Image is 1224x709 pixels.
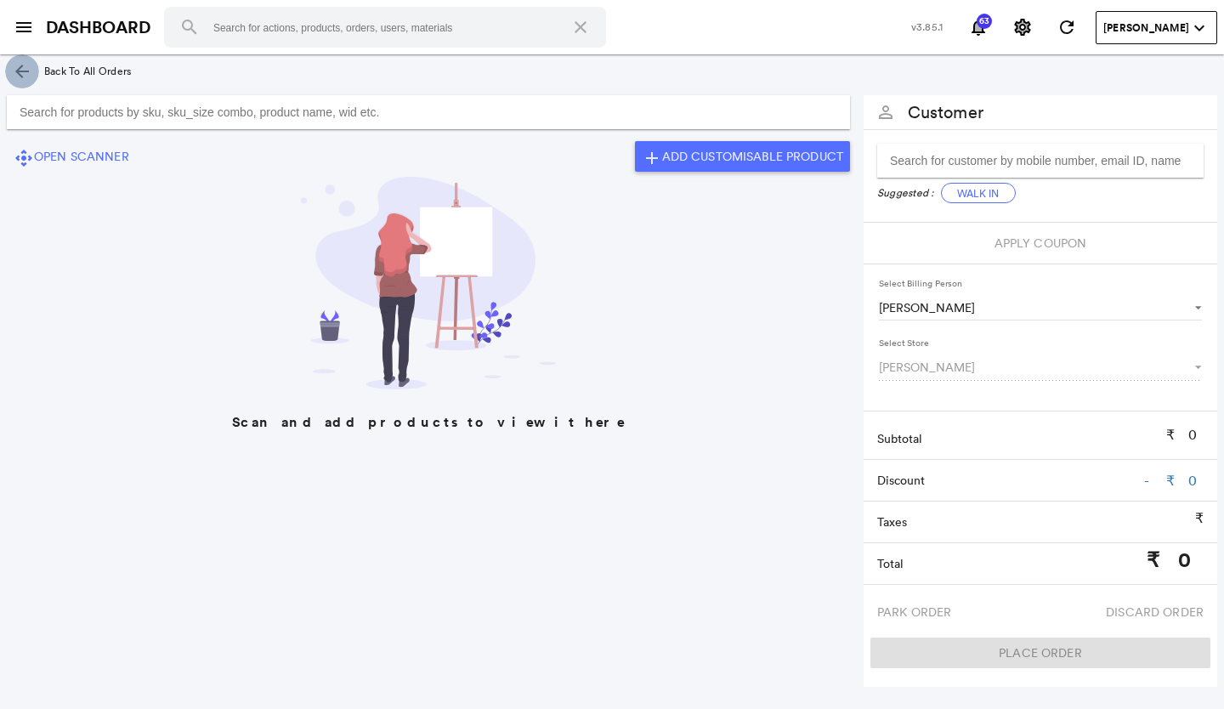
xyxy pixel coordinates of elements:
[164,7,606,48] input: Search for actions, products, orders, users, materials
[1166,425,1204,445] p: ₹ 0
[1057,17,1077,37] md-icon: refresh
[877,555,1147,572] p: Total
[877,185,934,200] i: Suggested :
[879,295,1202,320] md-select: Select Billing Person
[570,17,591,37] md-icon: close
[877,513,1195,530] p: Taxes
[877,430,1166,447] p: Subtotal
[879,354,1202,380] md-select: Select Store
[44,64,131,78] span: Back To All Orders
[5,54,39,88] a: arrow_back
[870,597,958,627] button: Park Order
[7,141,136,172] button: control_cameraOpen Scanner
[1006,10,1040,44] button: Settings
[560,7,601,48] button: Clear
[169,7,210,48] button: Search
[864,223,1217,264] div: Select a customer before checking for coupons
[976,17,993,26] span: 63
[14,148,34,168] md-icon: control_camera
[301,177,556,389] img: blank.svg
[1050,10,1084,44] button: Refresh State
[1144,463,1204,497] button: - ₹ 0
[14,17,34,37] md-icon: menu
[869,95,903,129] button: person_outline
[46,15,150,40] a: DASHBOARD
[1195,508,1204,528] p: ₹
[1096,11,1217,44] button: User
[635,141,850,172] button: addAdd Customisable Product
[879,359,1180,376] span: [PERSON_NAME]
[911,20,943,34] span: v3.85.1
[7,10,41,44] button: open sidebar
[1144,472,1204,489] a: - ₹ 0
[877,472,1144,489] p: Discount
[870,638,1210,668] button: Place Order
[908,100,983,125] span: Customer
[941,183,1016,203] button: Walk In
[1189,18,1210,38] md-icon: expand_more
[179,17,200,37] md-icon: search
[988,228,1094,258] button: Apply Coupon
[1147,545,1204,574] p: ₹ 0
[968,17,989,37] md-icon: notifications
[1099,597,1210,627] button: Discard Order
[1103,20,1189,36] span: [PERSON_NAME]
[875,102,896,122] md-icon: person_outline
[961,10,995,44] button: Notifications
[12,61,32,82] md-icon: arrow_back
[232,415,625,430] h5: Scan and add products to view it here
[1012,17,1033,37] md-icon: settings
[877,144,1204,178] input: Search for customer by mobile number, email ID, name
[7,95,850,129] input: Search for products by sku, sku_size combo, product name, wid etc.
[642,148,662,168] md-icon: add
[877,597,951,627] span: Park Order
[879,299,1180,316] span: [PERSON_NAME]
